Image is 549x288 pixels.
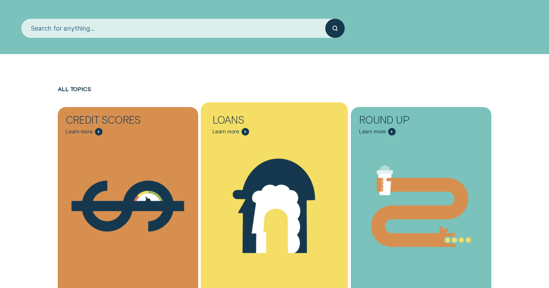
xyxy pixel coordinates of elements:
[359,115,436,128] div: Round Up
[213,128,240,135] span: Learn more
[213,115,289,128] div: Loans
[21,19,326,38] input: Search for anything...
[58,86,491,107] h2: All Topics
[325,19,344,38] button: Submit your search query.
[66,115,143,128] div: Credit Scores
[66,128,93,135] span: Learn more
[359,128,386,135] span: Learn more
